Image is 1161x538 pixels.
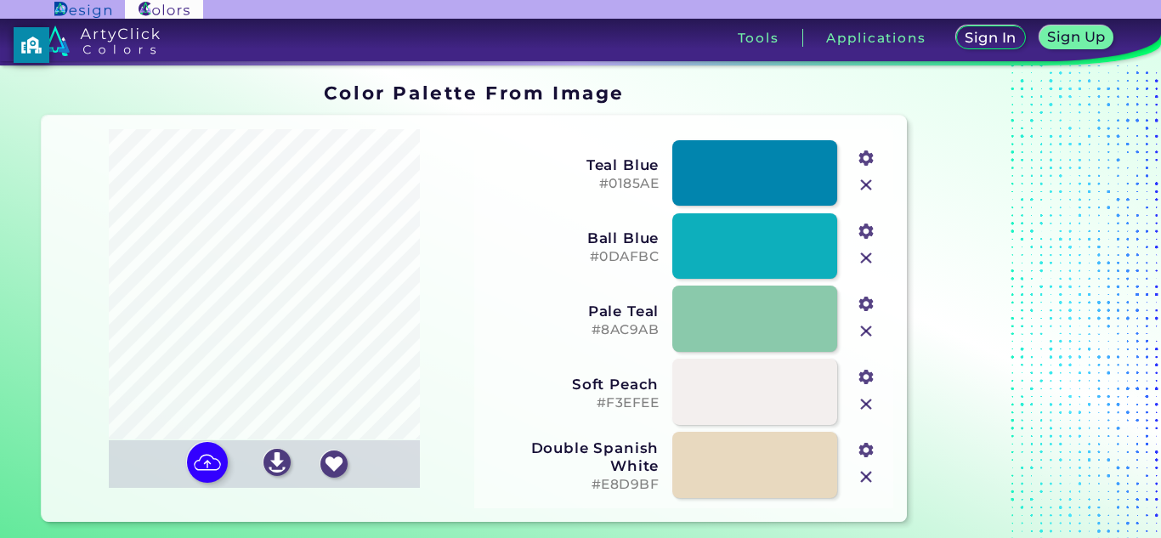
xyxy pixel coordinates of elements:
h5: #F3EFEE [485,395,659,411]
h5: #8AC9AB [485,322,659,338]
button: privacy banner [14,27,49,63]
h3: Ball Blue [485,229,659,246]
h5: #0185AE [485,176,659,192]
a: Sign Up [1042,26,1111,48]
h3: Soft Peach [485,376,659,393]
img: icon_download_white.svg [263,449,291,476]
img: icon_close.svg [855,394,877,416]
h5: #0DAFBC [485,249,659,265]
a: Sign In [959,26,1022,48]
h1: Color Palette From Image [324,80,625,105]
h3: Double Spanish White [485,439,659,473]
img: icon_close.svg [855,247,877,269]
h5: #E8D9BF [485,477,659,493]
img: icon_favourite_white.svg [320,450,348,478]
img: icon_close.svg [855,320,877,343]
img: ArtyClick Design logo [54,2,111,18]
img: icon_close.svg [855,174,877,196]
h5: Sign Up [1050,31,1103,43]
h3: Applications [826,31,926,44]
img: logo_artyclick_colors_white.svg [41,25,161,56]
h3: Tools [738,31,779,44]
h5: Sign In [967,31,1015,44]
img: icon picture [187,442,228,483]
h3: Teal Blue [485,156,659,173]
img: icon_close.svg [855,466,877,488]
h3: Pale Teal [485,303,659,320]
